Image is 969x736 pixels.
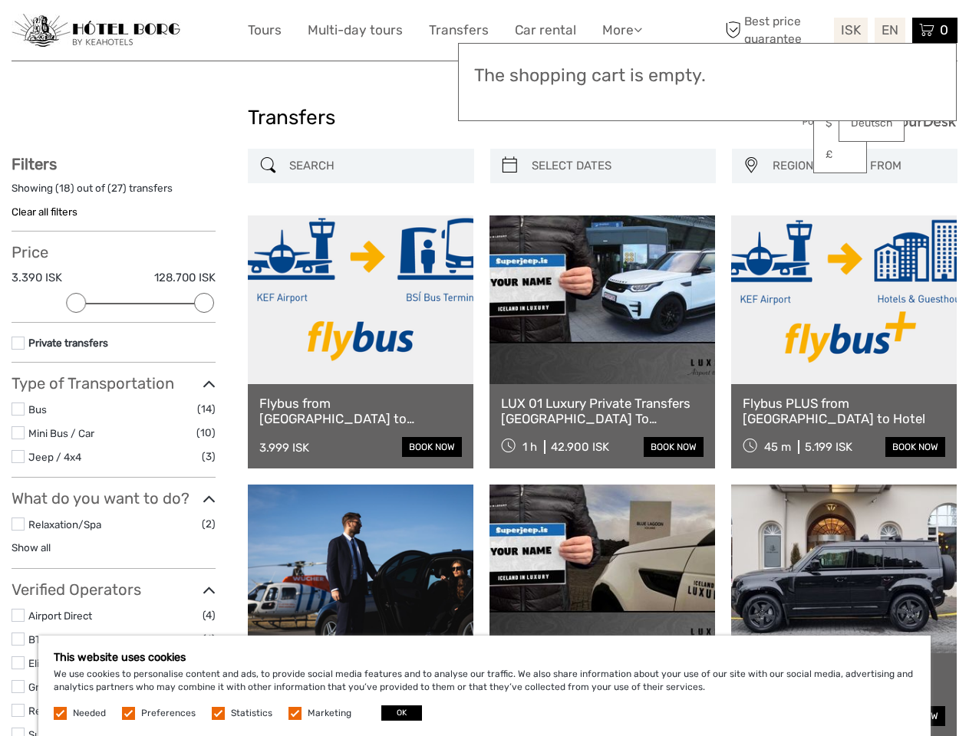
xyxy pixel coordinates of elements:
a: Bus [28,403,47,416]
h3: The shopping cart is empty. [474,65,941,87]
a: Airport Direct [28,609,92,622]
div: 3.999 ISK [259,441,309,455]
label: 27 [111,181,123,195]
a: Relaxation/Spa [28,518,101,531]
span: (4) [203,606,216,624]
a: book now [402,437,462,457]
a: Flybus PLUS from [GEOGRAPHIC_DATA] to Hotel [743,396,945,427]
label: Statistics [231,707,272,720]
h3: Type of Transportation [12,374,216,393]
label: 128.700 ISK [154,270,216,286]
div: 5.199 ISK [805,440,852,454]
input: SEARCH [283,153,466,179]
a: More [602,19,642,41]
span: (2) [202,515,216,533]
label: 3.390 ISK [12,270,62,286]
span: 1 h [522,440,537,454]
a: Car rental [515,19,576,41]
div: 42.900 ISK [551,440,609,454]
label: Needed [73,707,106,720]
span: 45 m [764,440,791,454]
h3: What do you want to do? [12,489,216,508]
a: Reykjavik Excursions by Icelandia [28,705,186,717]
label: Marketing [308,707,351,720]
button: REGION / STARTS FROM [766,153,950,179]
span: (10) [196,424,216,442]
a: Flybus from [GEOGRAPHIC_DATA] to [GEOGRAPHIC_DATA] BSÍ [259,396,462,427]
a: Mini Bus / Car [28,427,94,439]
a: Deutsch [839,110,904,137]
strong: Filters [12,155,57,173]
input: SELECT DATES [526,153,708,179]
span: Best price guarantee [721,13,830,47]
a: Transfers [429,19,489,41]
a: Tours [248,19,282,41]
a: Jeep / 4x4 [28,451,81,463]
a: Gray Line [GEOGRAPHIC_DATA] [28,681,180,693]
h3: Verified Operators [12,580,216,599]
label: Preferences [141,707,196,720]
h3: Price [12,243,216,261]
span: (4) [203,630,216,648]
a: Elite-Chauffeur [28,657,102,669]
span: (14) [197,400,216,418]
div: Showing ( ) out of ( ) transfers [12,181,216,205]
a: Private transfers [28,337,108,349]
a: Multi-day tours [308,19,403,41]
span: 0 [938,22,951,38]
a: BT Travel [28,633,72,646]
label: 18 [59,181,71,195]
span: (3) [202,448,216,465]
a: LUX 01 Luxury Private Transfers [GEOGRAPHIC_DATA] To [GEOGRAPHIC_DATA] [501,396,704,427]
h5: This website uses cookies [54,651,915,664]
img: PurchaseViaTourDesk.png [802,112,957,131]
button: OK [381,705,422,721]
a: $ [814,110,866,137]
div: EN [875,18,905,43]
span: ISK [841,22,861,38]
a: Clear all filters [12,205,77,218]
h1: Transfers [248,106,721,130]
a: £ [814,141,866,169]
img: 97-048fac7b-21eb-4351-ac26-83e096b89eb3_logo_small.jpg [12,14,180,48]
div: We use cookies to personalise content and ads, to provide social media features and to analyse ou... [38,636,931,736]
a: Show all [12,541,51,554]
a: book now [885,437,945,457]
a: book now [644,437,704,457]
